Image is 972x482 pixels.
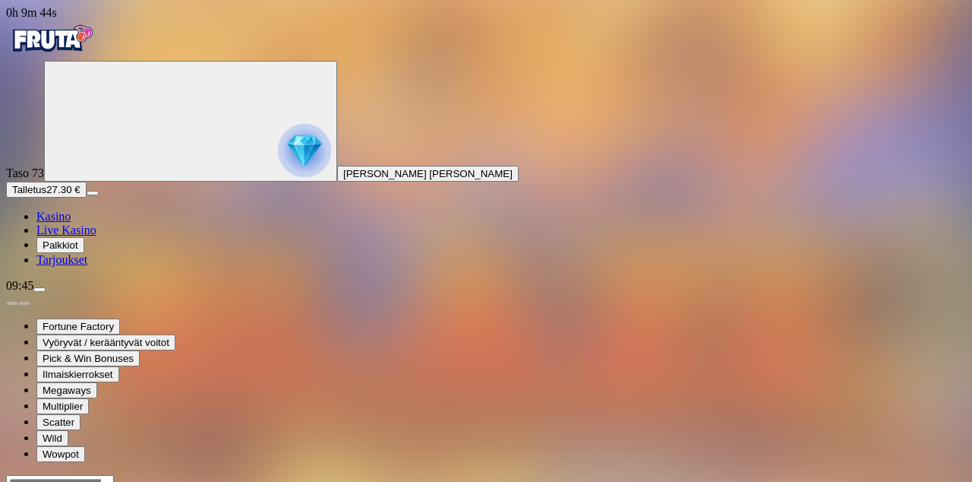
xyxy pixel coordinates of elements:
[43,401,83,412] span: Multiplier
[36,319,120,335] button: Fortune Factory
[278,124,331,177] img: reward progress
[12,184,46,195] span: Talletus
[36,210,71,223] span: Kasino
[6,166,44,179] span: Taso 73
[6,47,97,60] a: Fruta
[43,337,169,348] span: Vyöryvät / kerääntyvät voitot
[36,224,96,236] span: Live Kasino
[36,414,80,430] button: Scatter
[44,61,337,182] button: reward progress
[6,20,966,267] nav: Primary
[87,191,99,195] button: menu
[6,20,97,58] img: Fruta
[36,210,71,223] a: diamond iconKasino
[33,287,46,292] button: menu
[36,382,97,398] button: Megaways
[36,237,84,253] button: reward iconPalkkiot
[6,6,57,19] span: user session time
[343,168,513,179] span: [PERSON_NAME] [PERSON_NAME]
[36,430,68,446] button: Wild
[43,385,91,396] span: Megaways
[18,301,30,306] button: next slide
[6,182,87,198] button: Talletusplus icon27.30 €
[43,433,62,444] span: Wild
[43,239,78,251] span: Palkkiot
[46,184,80,195] span: 27.30 €
[43,449,79,460] span: Wowpot
[36,253,87,266] span: Tarjoukset
[43,353,134,364] span: Pick & Win Bonuses
[43,369,113,380] span: Ilmaiskierrokset
[6,279,33,292] span: 09:45
[43,417,74,428] span: Scatter
[6,301,18,306] button: prev slide
[36,253,87,266] a: gift-inverted iconTarjoukset
[36,398,89,414] button: Multiplier
[337,166,519,182] button: [PERSON_NAME] [PERSON_NAME]
[36,350,140,366] button: Pick & Win Bonuses
[36,446,85,462] button: Wowpot
[36,366,119,382] button: Ilmaiskierrokset
[43,321,114,332] span: Fortune Factory
[36,335,175,350] button: Vyöryvät / kerääntyvät voitot
[36,224,96,236] a: poker-chip iconLive Kasino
